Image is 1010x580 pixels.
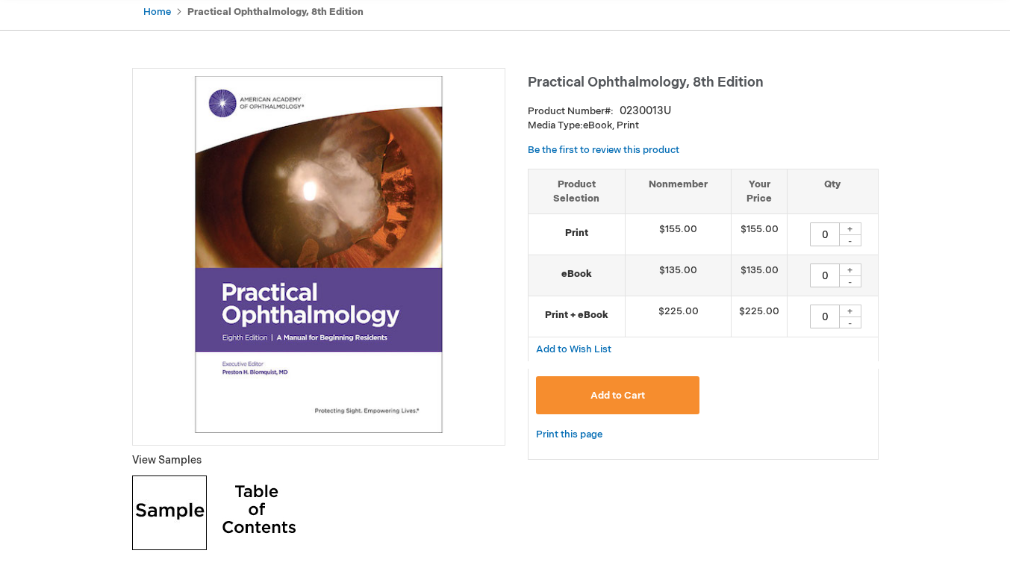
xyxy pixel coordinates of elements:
[626,214,732,255] td: $155.00
[536,425,602,444] a: Print this page
[810,264,840,287] input: Qty
[528,144,679,156] a: Be the first to review this product
[839,305,861,317] div: +
[529,169,626,213] th: Product Selection
[132,453,505,468] p: View Samples
[626,296,732,337] td: $225.00
[839,316,861,328] div: -
[590,390,645,402] span: Add to Cart
[732,169,788,213] th: Your Price
[536,267,618,281] strong: eBook
[143,6,171,18] a: Home
[536,226,618,240] strong: Print
[528,75,764,90] span: Practical Ophthalmology, 8th Edition
[732,214,788,255] td: $155.00
[187,6,364,18] strong: Practical Ophthalmology, 8th Edition
[788,169,878,213] th: Qty
[536,343,611,355] span: Add to Wish List
[140,76,497,433] img: Practical Ophthalmology, 8th Edition
[528,105,614,117] strong: Product Number
[528,119,879,133] p: eBook, Print
[810,305,840,328] input: Qty
[732,296,788,337] td: $225.00
[132,475,207,550] img: Click to view
[222,475,296,550] img: Click to view
[839,264,861,276] div: +
[536,308,618,322] strong: Print + eBook
[536,376,700,414] button: Add to Cart
[620,104,671,119] div: 0230013U
[626,169,732,213] th: Nonmember
[839,222,861,235] div: +
[732,255,788,296] td: $135.00
[839,275,861,287] div: -
[810,222,840,246] input: Qty
[528,119,583,131] strong: Media Type:
[626,255,732,296] td: $135.00
[839,234,861,246] div: -
[536,343,611,355] a: Add to Wish List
